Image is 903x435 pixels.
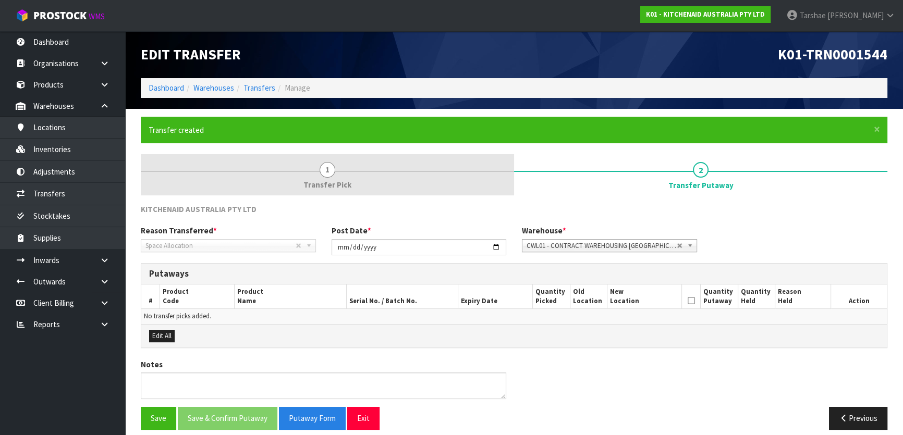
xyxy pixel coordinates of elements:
[235,284,347,309] th: Product Name
[141,45,241,64] span: Edit Transfer
[693,162,709,178] span: 2
[141,359,163,370] label: Notes
[149,269,879,279] h3: Putaways
[701,284,738,309] th: Quantity Putaway
[149,83,184,93] a: Dashboard
[347,407,380,429] button: Exit
[332,225,371,236] label: Post Date
[607,284,682,309] th: New Location
[303,179,351,190] span: Transfer Pick
[285,83,310,93] span: Manage
[149,330,175,342] button: Edit All
[533,284,570,309] th: Quantity Picked
[149,125,204,135] span: Transfer created
[874,122,880,136] span: ×
[141,284,160,309] th: #
[16,9,29,22] img: cube-alt.png
[279,407,346,429] button: Putaway Form
[141,407,176,429] button: Save
[827,10,884,20] span: [PERSON_NAME]
[289,413,336,423] span: Putaway Form
[141,309,887,324] td: No transfer picks added.
[829,407,887,429] button: Previous
[738,284,775,309] th: Quantity Held
[831,284,887,309] th: Action
[141,225,217,236] label: Reason Transferred
[458,284,533,309] th: Expiry Date
[193,83,234,93] a: Warehouses
[33,9,87,22] span: ProStock
[141,204,257,214] span: KITCHENAID AUSTRALIA PTY LTD
[160,284,235,309] th: Product Code
[178,407,277,429] button: Save & Confirm Putaway
[522,225,566,236] label: Warehouse
[89,11,105,21] small: WMS
[778,45,887,64] span: K01-TRN0001544
[332,239,507,255] input: Post Date
[800,10,826,20] span: Tarshae
[640,6,771,23] a: K01 - KITCHENAID AUSTRALIA PTY LTD
[145,240,296,252] span: Space Allocation
[243,83,275,93] a: Transfers
[527,240,677,252] span: CWL01 - CONTRACT WAREHOUSING [GEOGRAPHIC_DATA]
[570,284,607,309] th: Old Location
[346,284,458,309] th: Serial No. / Batch No.
[646,10,765,19] strong: K01 - KITCHENAID AUSTRALIA PTY LTD
[668,180,734,191] span: Transfer Putaway
[320,162,335,178] span: 1
[775,284,831,309] th: Reason Held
